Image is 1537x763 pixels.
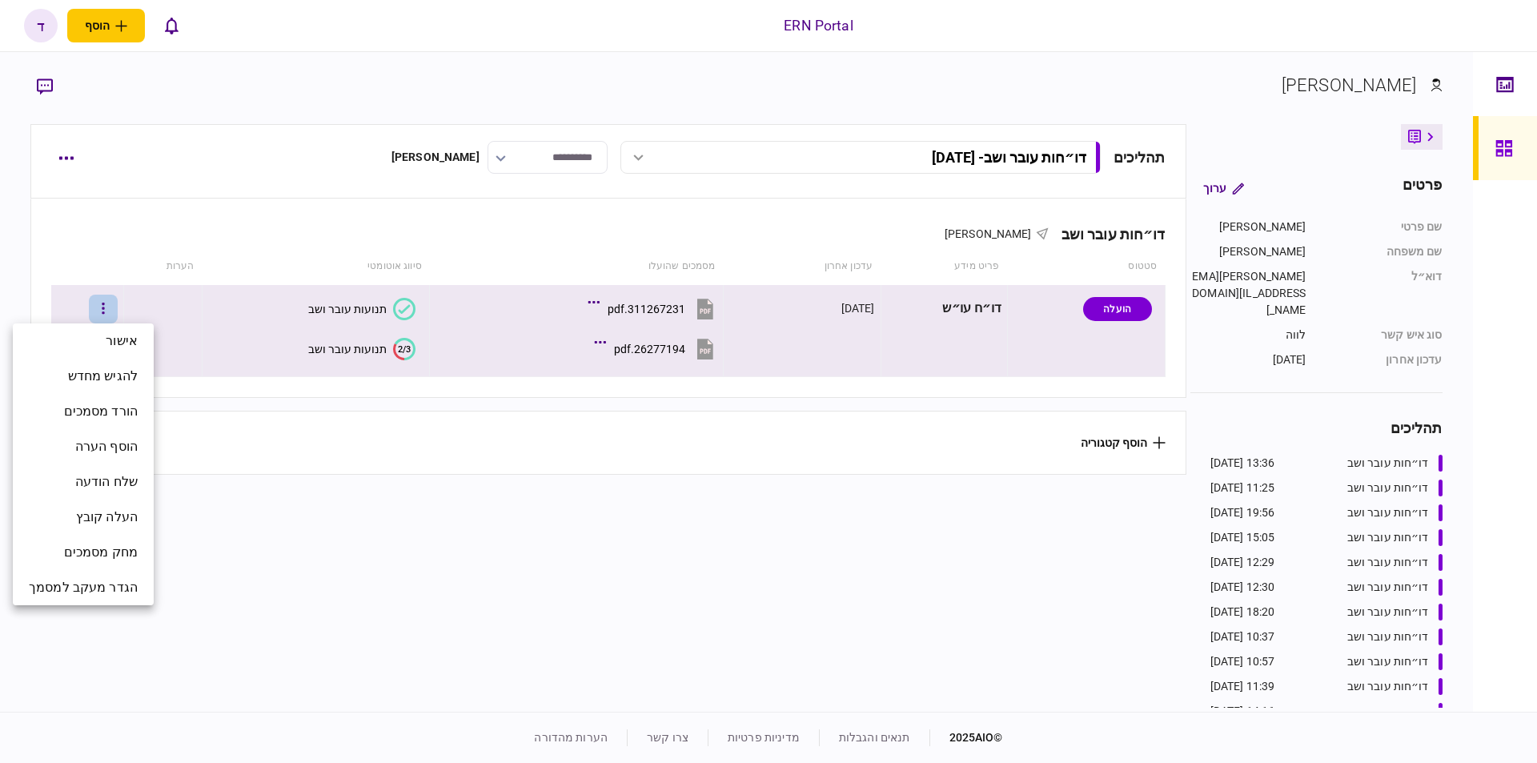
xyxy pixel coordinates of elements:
span: הוסף הערה [75,437,138,456]
span: הורד מסמכים [64,402,138,421]
span: מחק מסמכים [64,543,138,562]
span: להגיש מחדש [68,367,138,386]
span: הגדר מעקב למסמך [29,578,138,597]
span: אישור [106,331,138,351]
span: שלח הודעה [75,472,138,492]
span: העלה קובץ [76,508,138,527]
